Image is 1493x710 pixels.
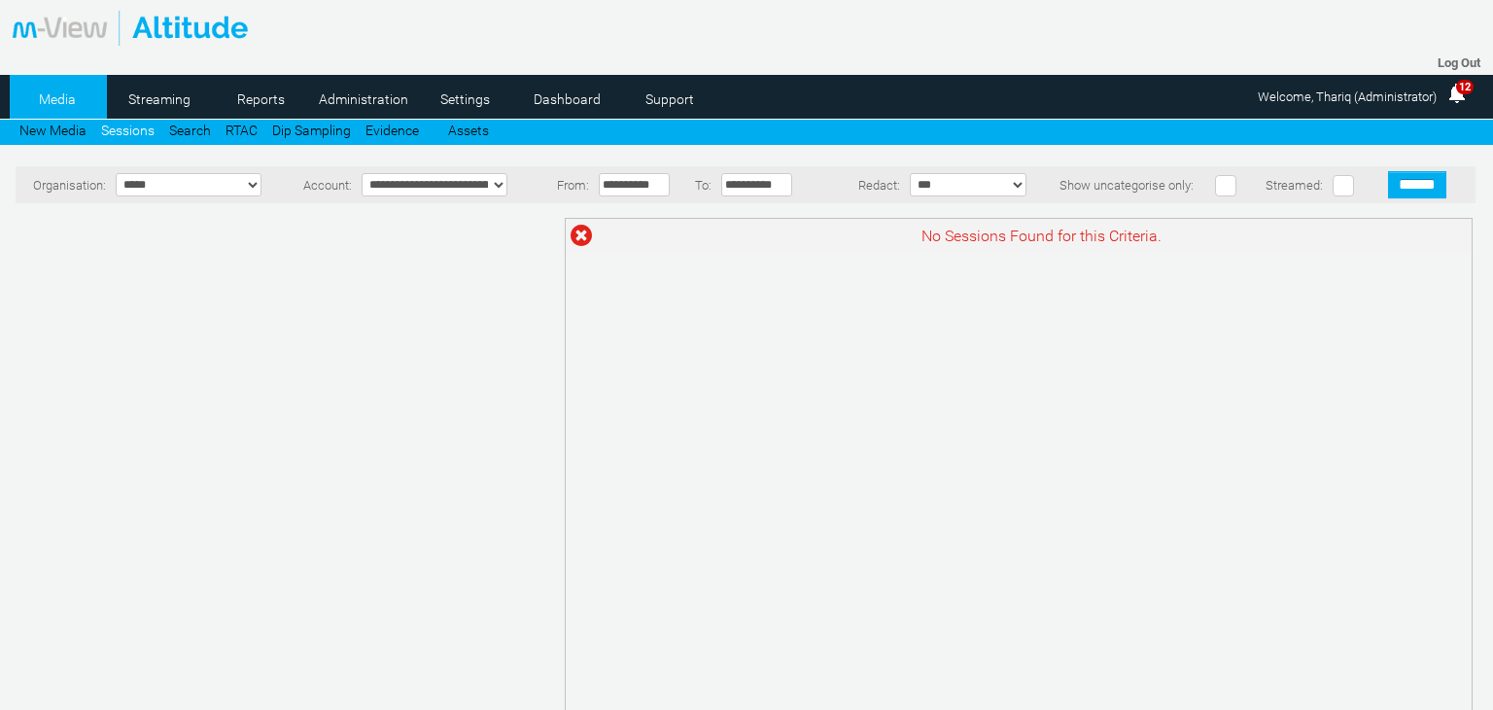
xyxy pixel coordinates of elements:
[214,85,308,114] a: Reports
[16,166,111,203] td: Organisation:
[810,166,905,203] td: Redact:
[101,123,155,138] a: Sessions
[226,123,258,138] a: RTAC
[316,85,410,114] a: Administration
[365,123,419,138] a: Evidence
[1258,89,1437,104] span: Welcome, Thariq (Administrator)
[418,85,512,114] a: Settings
[520,85,614,114] a: Dashboard
[448,123,489,138] a: Assets
[169,123,211,138] a: Search
[1266,178,1323,193] span: Streamed:
[272,123,351,138] a: Dip Sampling
[921,227,1162,245] span: No Sessions Found for this Criteria.
[290,166,357,203] td: Account:
[622,85,716,114] a: Support
[19,123,87,138] a: New Media
[1445,82,1469,105] img: bell25.png
[1456,80,1474,94] span: 12
[546,166,594,203] td: From:
[10,85,104,114] a: Media
[686,166,716,203] td: To:
[1059,178,1194,193] span: Show uncategorise only:
[1438,55,1480,70] a: Log Out
[112,85,206,114] a: Streaming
